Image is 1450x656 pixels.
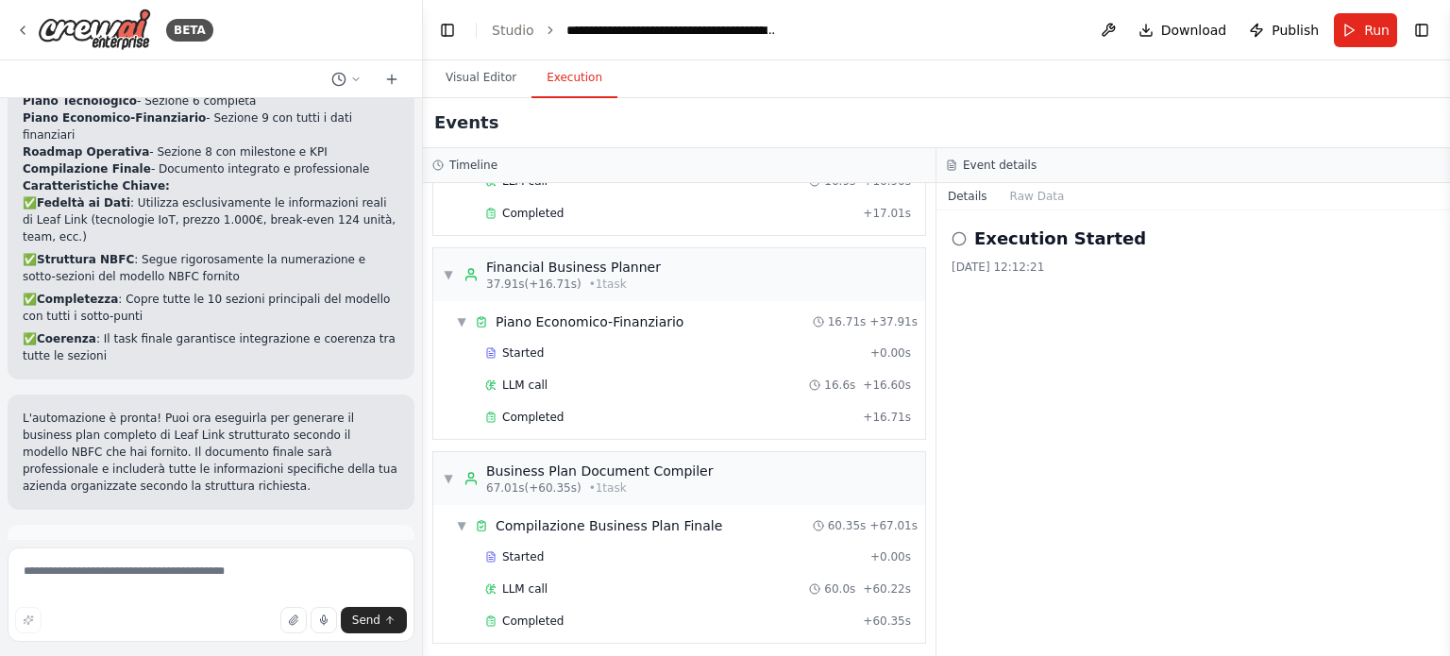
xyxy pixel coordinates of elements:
span: LLM call [502,581,548,597]
span: + 60.35s [863,614,911,629]
span: Compilazione Business Plan Finale [496,516,722,535]
p: ✅ : Utilizza esclusivamente le informazioni reali di Leaf Link (tecnologie IoT, prezzo 1.000€, br... [23,194,399,245]
strong: Piano Economico-Finanziario [23,111,206,125]
button: Improve this prompt [15,607,42,633]
span: + 0.00s [870,549,911,564]
div: BETA [166,19,213,42]
span: + 16.60s [863,378,911,393]
span: 16.71s [828,314,867,329]
span: + 67.01s [869,518,918,533]
button: Hide left sidebar [434,17,461,43]
strong: Roadmap Operativa [23,145,149,159]
span: 16.6s [824,378,855,393]
span: Completed [502,206,564,221]
span: + 16.71s [863,410,911,425]
li: - Sezione 9 con tutti i dati finanziari [23,109,399,143]
span: Run [1364,21,1390,40]
button: Visual Editor [430,59,531,98]
span: Send [352,613,380,628]
span: + 0.00s [870,345,911,361]
span: 37.91s (+16.71s) [486,277,582,292]
span: ▼ [443,471,454,486]
span: Piano Economico-Finanziario [496,312,683,331]
h3: Timeline [449,158,497,173]
span: Started [502,345,544,361]
div: [DATE] 12:12:21 [952,260,1435,275]
button: Publish [1241,13,1326,47]
div: Business Plan Document Compiler [486,462,713,480]
span: ▼ [443,267,454,282]
span: Publish [1272,21,1319,40]
strong: Piano Tecnologico [23,94,137,108]
li: - Sezione 8 con milestone e KPI [23,143,399,160]
span: Started [502,549,544,564]
div: Financial Business Planner [486,258,661,277]
span: ▼ [456,518,467,533]
nav: breadcrumb [492,21,779,40]
strong: Struttura NBFC [37,253,134,266]
button: Click to speak your automation idea [311,607,337,633]
li: - Documento integrato e professionale [23,160,399,177]
button: Upload files [280,607,307,633]
h2: Execution Started [974,226,1146,252]
span: 60.35s [828,518,867,533]
img: Logo [38,8,151,51]
span: Completed [502,614,564,629]
span: 60.0s [824,581,855,597]
p: L'automazione è pronta! Puoi ora eseguirla per generare il business plan completo di Leaf Link st... [23,410,399,495]
p: ✅ : Il task finale garantisce integrazione e coerenza tra tutte le sezioni [23,330,399,364]
a: Studio [492,23,534,38]
span: • 1 task [589,480,627,496]
button: Details [936,183,999,210]
p: ✅ : Copre tutte le 10 sezioni principali del modello con tutti i sotto-punti [23,291,399,325]
span: LLM call [502,378,548,393]
button: Show right sidebar [1408,17,1435,43]
h3: Event details [963,158,1037,173]
strong: Caratteristiche Chiave: [23,179,170,193]
span: • 1 task [589,277,627,292]
span: 67.01s (+60.35s) [486,480,582,496]
button: Execution [531,59,617,98]
strong: Completezza [37,293,118,306]
strong: Compilazione Finale [23,162,151,176]
strong: Fedeltà ai Dati [37,196,130,210]
button: Switch to previous chat [324,68,369,91]
span: Download [1161,21,1227,40]
li: - Sezione 6 completa [23,93,399,109]
button: Start a new chat [377,68,407,91]
button: Run [1334,13,1397,47]
h2: Events [434,109,498,136]
p: ✅ : Segue rigorosamente la numerazione e sotto-sezioni del modello NBFC fornito [23,251,399,285]
span: Completed [502,410,564,425]
span: + 17.01s [863,206,911,221]
span: + 37.91s [869,314,918,329]
button: Raw Data [999,183,1076,210]
span: + 60.22s [863,581,911,597]
strong: Coerenza [37,332,96,345]
button: Download [1131,13,1235,47]
button: Send [341,607,407,633]
span: ▼ [456,314,467,329]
